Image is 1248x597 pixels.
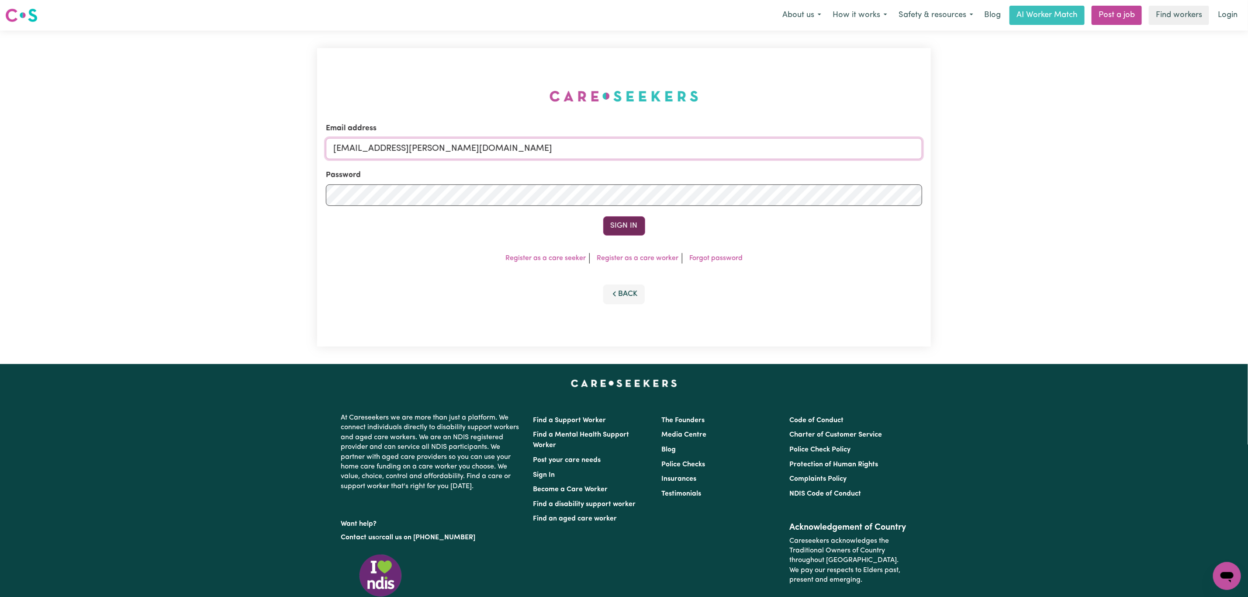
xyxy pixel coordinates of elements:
a: Media Centre [661,431,706,438]
a: Code of Conduct [789,417,844,424]
p: Want help? [341,516,523,529]
a: Careseekers logo [5,5,38,25]
p: or [341,529,523,546]
button: Safety & resources [893,6,979,24]
h2: Acknowledgement of Country [789,522,907,533]
a: Register as a care seeker [505,255,586,262]
a: Complaints Policy [789,476,847,482]
a: NDIS Code of Conduct [789,490,861,497]
a: Become a Care Worker [533,486,608,493]
p: Careseekers acknowledges the Traditional Owners of Country throughout [GEOGRAPHIC_DATA]. We pay o... [789,533,907,589]
a: Sign In [533,472,555,479]
iframe: Button to launch messaging window, conversation in progress [1213,562,1241,590]
a: Blog [979,6,1006,25]
a: Contact us [341,534,376,541]
a: Protection of Human Rights [789,461,878,468]
a: call us on [PHONE_NUMBER] [382,534,476,541]
label: Email address [326,123,377,134]
a: AI Worker Match [1009,6,1085,25]
a: Police Check Policy [789,446,850,453]
a: The Founders [661,417,705,424]
a: Charter of Customer Service [789,431,882,438]
a: Find a Mental Health Support Worker [533,431,629,449]
a: Find a Support Worker [533,417,606,424]
a: Login [1213,6,1243,25]
button: How it works [827,6,893,24]
a: Testimonials [661,490,701,497]
a: Post a job [1092,6,1142,25]
button: About us [777,6,827,24]
a: Find a disability support worker [533,501,636,508]
input: Email address [326,138,922,159]
p: At Careseekers we are more than just a platform. We connect individuals directly to disability su... [341,410,523,495]
a: Forgot password [689,255,743,262]
button: Back [603,285,645,304]
a: Insurances [661,476,696,482]
a: Police Checks [661,461,705,468]
img: Careseekers logo [5,7,38,23]
a: Careseekers home page [571,380,677,387]
a: Post your care needs [533,457,601,464]
a: Blog [661,446,676,453]
label: Password [326,170,361,181]
a: Register as a care worker [597,255,678,262]
button: Sign In [603,216,645,236]
a: Find an aged care worker [533,515,617,522]
a: Find workers [1149,6,1209,25]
